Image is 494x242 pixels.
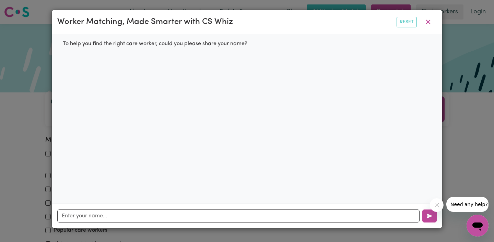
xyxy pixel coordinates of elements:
iframe: Close message [430,198,444,212]
div: To help you find the right care worker, could you please share your name? [57,34,253,53]
iframe: Button to launch messaging window [467,215,489,237]
iframe: Message from company [446,197,489,212]
button: Reset [397,17,417,27]
input: Enter your name... [57,209,420,222]
div: Worker Matching, Made Smarter with CS Whiz [57,16,233,28]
